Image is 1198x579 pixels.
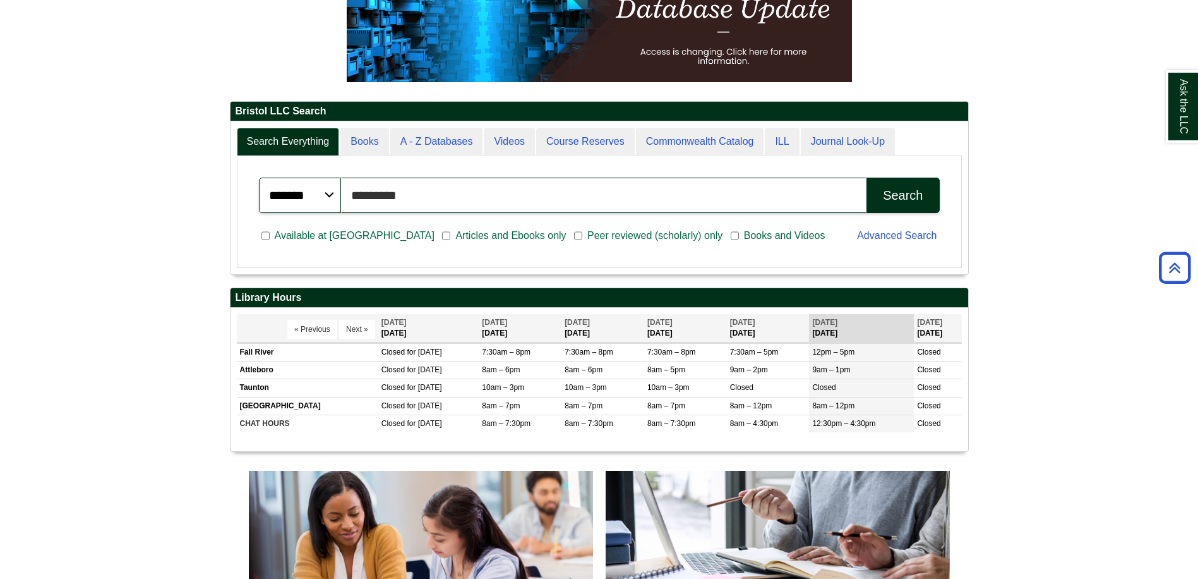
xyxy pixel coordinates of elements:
[739,228,830,243] span: Books and Videos
[857,230,937,241] a: Advanced Search
[730,401,772,410] span: 8am – 12pm
[237,362,378,379] td: Attleboro
[237,397,378,415] td: [GEOGRAPHIC_DATA]
[812,383,836,392] span: Closed
[647,348,696,357] span: 7:30am – 8pm
[407,401,441,410] span: for [DATE]
[730,318,755,327] span: [DATE]
[644,314,727,343] th: [DATE]
[730,383,753,392] span: Closed
[482,365,520,374] span: 8am – 6pm
[647,383,690,392] span: 10am – 3pm
[647,318,673,327] span: [DATE]
[730,348,779,357] span: 7:30am – 5pm
[482,348,530,357] span: 7:30am – 8pm
[812,401,854,410] span: 8am – 12pm
[636,128,764,156] a: Commonwealth Catalog
[765,128,799,156] a: ILL
[561,314,644,343] th: [DATE]
[231,102,968,121] h2: Bristol LLC Search
[407,419,441,428] span: for [DATE]
[730,365,768,374] span: 9am – 2pm
[812,419,875,428] span: 12:30pm – 4:30pm
[381,419,405,428] span: Closed
[442,230,450,241] input: Articles and Ebooks only
[917,318,942,327] span: [DATE]
[565,419,613,428] span: 8am – 7:30pm
[407,365,441,374] span: for [DATE]
[231,288,968,308] h2: Library Hours
[237,128,340,156] a: Search Everything
[883,188,923,203] div: Search
[381,365,405,374] span: Closed
[270,228,440,243] span: Available at [GEOGRAPHIC_DATA]
[647,419,696,428] span: 8am – 7:30pm
[407,348,441,357] span: for [DATE]
[482,401,520,410] span: 8am – 7pm
[812,318,837,327] span: [DATE]
[565,401,602,410] span: 8am – 7pm
[801,128,895,156] a: Journal Look-Up
[917,419,940,428] span: Closed
[390,128,483,156] a: A - Z Databases
[237,415,378,432] td: CHAT HOURS
[574,230,582,241] input: Peer reviewed (scholarly) only
[407,383,441,392] span: for [DATE]
[381,401,405,410] span: Closed
[482,419,530,428] span: 8am – 7:30pm
[482,318,507,327] span: [DATE]
[450,228,571,243] span: Articles and Ebooks only
[812,348,854,357] span: 12pm – 5pm
[381,318,407,327] span: [DATE]
[482,383,524,392] span: 10am – 3pm
[866,178,939,213] button: Search
[261,230,270,241] input: Available at [GEOGRAPHIC_DATA]
[565,318,590,327] span: [DATE]
[536,128,635,156] a: Course Reserves
[237,344,378,362] td: Fall River
[809,314,914,343] th: [DATE]
[1154,259,1195,276] a: Back to Top
[917,401,940,410] span: Closed
[565,348,613,357] span: 7:30am – 8pm
[484,128,535,156] a: Videos
[237,379,378,397] td: Taunton
[565,365,602,374] span: 8am – 6pm
[479,314,561,343] th: [DATE]
[582,228,728,243] span: Peer reviewed (scholarly) only
[917,383,940,392] span: Closed
[812,365,850,374] span: 9am – 1pm
[565,383,607,392] span: 10am – 3pm
[730,419,779,428] span: 8am – 4:30pm
[914,314,961,343] th: [DATE]
[917,348,940,357] span: Closed
[287,320,337,339] button: « Previous
[378,314,479,343] th: [DATE]
[917,365,940,374] span: Closed
[647,365,685,374] span: 8am – 5pm
[731,230,739,241] input: Books and Videos
[339,320,375,339] button: Next »
[727,314,810,343] th: [DATE]
[381,348,405,357] span: Closed
[647,401,685,410] span: 8am – 7pm
[340,128,388,156] a: Books
[381,383,405,392] span: Closed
